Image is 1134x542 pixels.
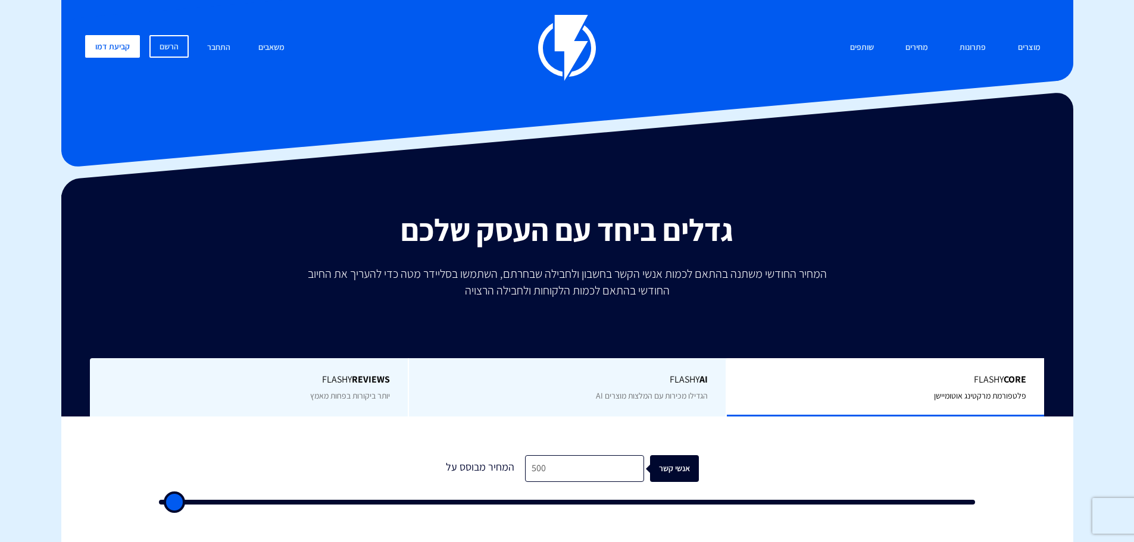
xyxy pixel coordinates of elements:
a: משאבים [249,35,293,61]
a: התחבר [198,35,239,61]
div: המחיר מבוסס על [436,455,525,482]
span: Flashy [427,373,708,387]
p: המחיר החודשי משתנה בהתאם לכמות אנשי הקשר בחשבון ולחבילה שבחרתם, השתמשו בסליידר מטה כדי להעריך את ... [299,265,835,299]
b: Core [1004,373,1026,386]
span: הגדילו מכירות עם המלצות מוצרים AI [596,390,708,401]
span: Flashy [745,373,1026,387]
span: יותר ביקורות בפחות מאמץ [310,390,390,401]
a: מוצרים [1009,35,1049,61]
a: פתרונות [951,35,995,61]
span: Flashy [108,373,390,387]
b: AI [699,373,708,386]
span: פלטפורמת מרקטינג אוטומיישן [934,390,1026,401]
h2: גדלים ביחד עם העסק שלכם [70,213,1064,247]
a: שותפים [841,35,883,61]
b: REVIEWS [352,373,390,386]
a: הרשם [149,35,189,58]
a: מחירים [896,35,937,61]
a: קביעת דמו [85,35,140,58]
div: אנשי קשר [658,455,707,482]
